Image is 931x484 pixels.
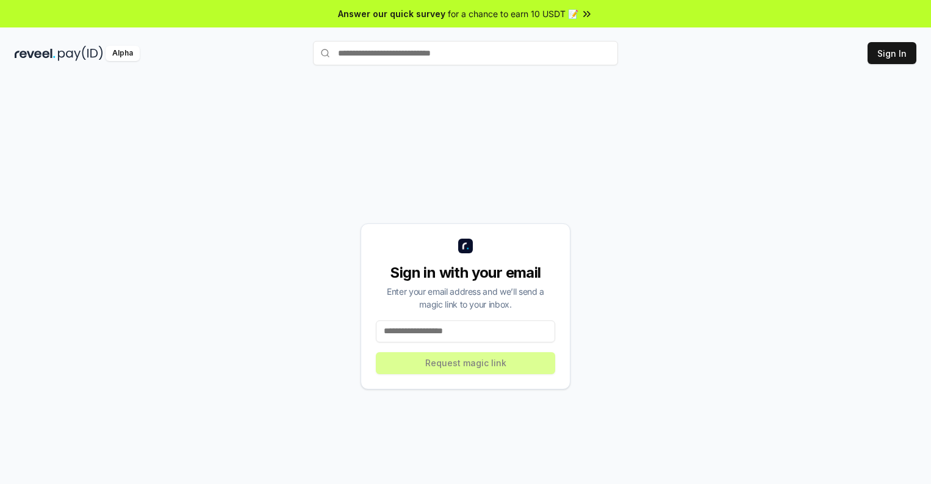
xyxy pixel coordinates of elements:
[376,263,555,283] div: Sign in with your email
[338,7,445,20] span: Answer our quick survey
[448,7,578,20] span: for a chance to earn 10 USDT 📝
[106,46,140,61] div: Alpha
[458,239,473,253] img: logo_small
[58,46,103,61] img: pay_id
[15,46,56,61] img: reveel_dark
[376,285,555,311] div: Enter your email address and we’ll send a magic link to your inbox.
[868,42,916,64] button: Sign In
